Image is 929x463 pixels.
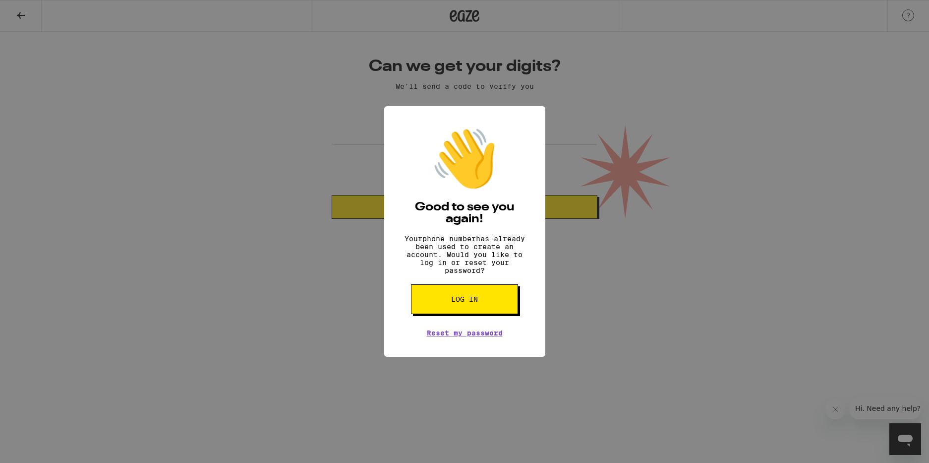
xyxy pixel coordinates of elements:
[6,7,71,15] span: Hi. Need any help?
[399,235,530,274] p: Your phone number has already been used to create an account. Would you like to log in or reset y...
[427,329,503,337] a: Reset my password
[451,296,478,303] span: Log in
[399,201,530,225] h2: Good to see you again!
[411,284,518,314] button: Log in
[430,126,499,192] div: 👋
